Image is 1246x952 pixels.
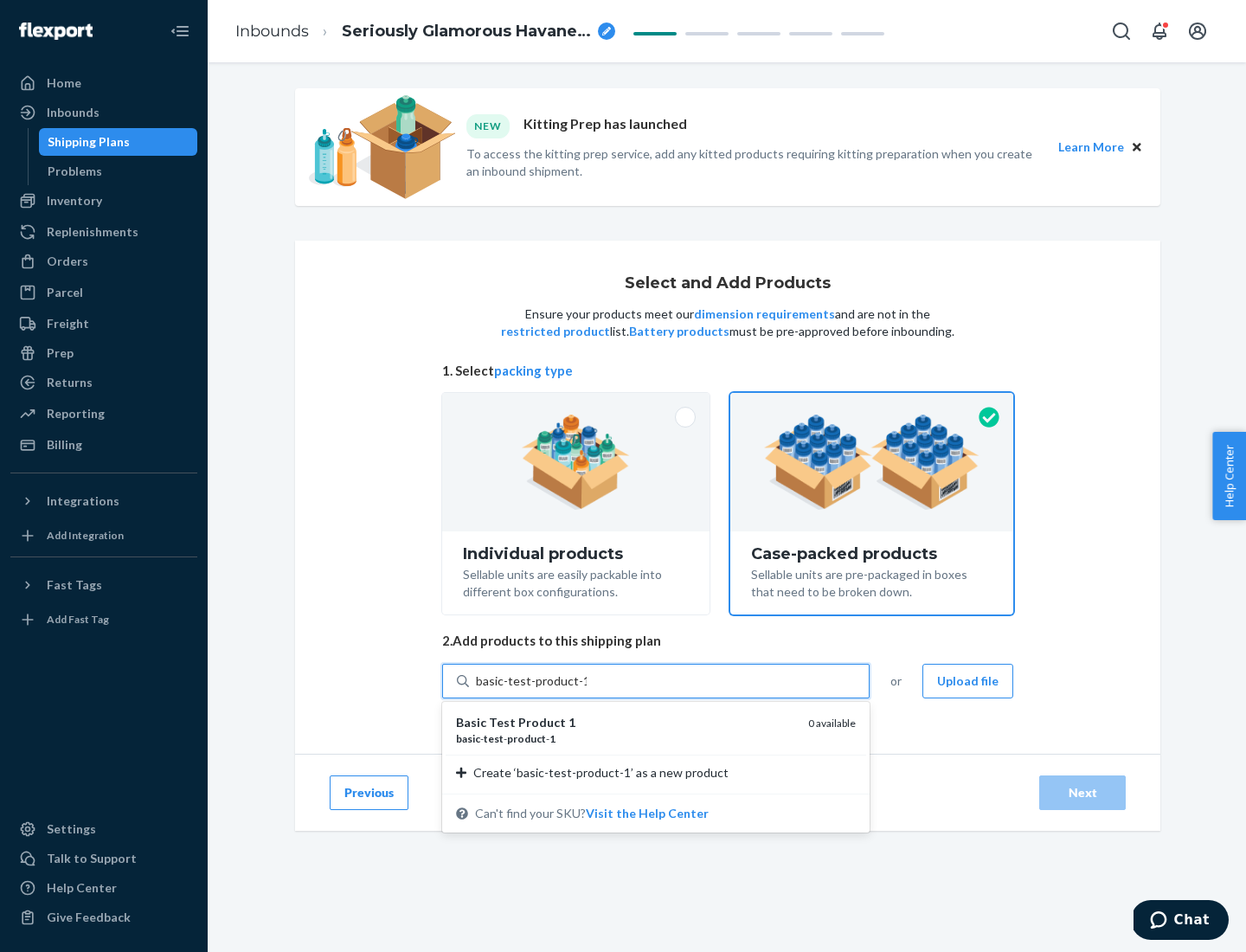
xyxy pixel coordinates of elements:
button: Battery products [629,323,729,340]
div: Add Fast Tag [47,612,109,627]
button: Give Feedback [10,904,197,931]
button: dimension requirements [694,306,835,323]
a: Billing [10,431,197,459]
button: restricted product [501,323,610,340]
button: Open account menu [1180,14,1215,48]
em: Product [518,715,566,730]
span: Seriously Glamorous Havanese [342,21,591,43]
a: Shipping Plans [39,128,198,156]
div: Add Integration [47,528,124,543]
em: product [507,732,546,745]
em: test [484,732,504,745]
input: Basic Test Product 1basic-test-product-10 availableCreate ‘basic-test-product-1’ as a new product... [476,672,587,690]
a: Replenishments [10,218,197,246]
a: Home [10,69,197,97]
div: - - - [456,731,794,746]
h1: Select and Add Products [625,275,831,293]
a: Inbounds [235,22,309,41]
a: Returns [10,369,197,396]
button: Close Navigation [163,14,197,48]
button: packing type [494,362,573,380]
a: Problems [39,158,198,185]
div: Home [47,74,81,92]
em: 1 [568,715,575,730]
span: 0 available [808,717,856,730]
a: Orders [10,248,197,275]
a: Reporting [10,400,197,428]
iframe: Opens a widget where you can chat to one of our agents [1134,900,1229,943]
em: 1 [549,732,556,745]
div: Integrations [47,492,119,510]
button: Talk to Support [10,845,197,872]
span: Create ‘basic-test-product-1’ as a new product [473,764,729,782]
img: individual-pack.facf35554cb0f1810c75b2bd6df2d64e.png [522,415,630,510]
button: Help Center [1212,432,1246,520]
div: Problems [48,163,102,180]
div: Settings [47,820,96,838]
button: Integrations [10,487,197,515]
div: Talk to Support [47,850,137,867]
a: Add Fast Tag [10,606,197,634]
button: Upload file [922,664,1013,698]
a: Help Center [10,874,197,902]
button: Fast Tags [10,571,197,599]
div: Next [1054,784,1111,801]
p: To access the kitting prep service, add any kitted products requiring kitting preparation when yo... [466,145,1043,180]
div: Orders [47,253,88,270]
div: Sellable units are easily packable into different box configurations. [463,563,689,601]
em: basic [456,732,480,745]
div: Inbounds [47,104,100,121]
ol: breadcrumbs [222,6,629,57]
a: Freight [10,310,197,338]
span: 2. Add products to this shipping plan [442,632,1013,650]
div: NEW [466,114,510,138]
button: Previous [330,775,408,810]
img: case-pack.59cecea509d18c883b923b81aeac6d0b.png [764,415,979,510]
button: Close [1127,138,1146,157]
span: or [890,672,902,690]
div: Replenishments [47,223,138,241]
div: Individual products [463,545,689,563]
a: Inbounds [10,99,197,126]
div: Shipping Plans [48,133,130,151]
span: 1. Select [442,362,1013,380]
button: Next [1039,775,1126,810]
div: Parcel [47,284,83,301]
div: Fast Tags [47,576,102,594]
button: Open Search Box [1104,14,1139,48]
div: Sellable units are pre-packaged in boxes that need to be broken down. [751,563,992,601]
div: Reporting [47,405,105,422]
a: Add Integration [10,522,197,550]
p: Ensure your products meet our and are not in the list. must be pre-approved before inbounding. [499,306,956,340]
div: Help Center [47,879,117,897]
button: Basic Test Product 1basic-test-product-10 availableCreate ‘basic-test-product-1’ as a new product... [586,805,709,822]
a: Prep [10,339,197,367]
div: Billing [47,436,82,453]
button: Learn More [1058,138,1124,157]
em: Test [489,715,516,730]
div: Freight [47,315,89,332]
div: Prep [47,344,74,362]
button: Open notifications [1142,14,1177,48]
a: Parcel [10,279,197,306]
div: Returns [47,374,93,391]
p: Kitting Prep has launched [523,114,687,138]
a: Inventory [10,187,197,215]
div: Inventory [47,192,102,209]
div: Give Feedback [47,909,131,926]
em: Basic [456,715,486,730]
a: Settings [10,815,197,843]
img: Flexport logo [19,23,93,40]
span: Can't find your SKU? [475,805,709,822]
div: Case-packed products [751,545,992,563]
